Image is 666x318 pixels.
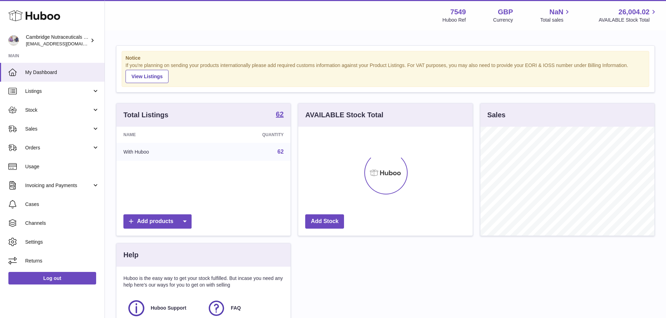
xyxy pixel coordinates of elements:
[25,163,99,170] span: Usage
[549,7,563,17] span: NaN
[25,107,92,113] span: Stock
[151,305,186,311] span: Huboo Support
[599,17,658,23] span: AVAILABLE Stock Total
[305,214,344,229] a: Add Stock
[126,62,645,83] div: If you're planning on sending your products internationally please add required customs informati...
[443,17,466,23] div: Huboo Ref
[540,17,571,23] span: Total sales
[126,55,645,61] strong: Notice
[25,69,99,76] span: My Dashboard
[208,127,291,143] th: Quantity
[450,7,466,17] strong: 7549
[207,299,280,318] a: FAQ
[487,110,506,120] h3: Sales
[8,272,96,284] a: Log out
[25,201,99,208] span: Cases
[618,7,650,17] span: 26,004.02
[25,182,92,189] span: Invoicing and Payments
[276,111,284,119] a: 62
[123,214,192,229] a: Add products
[26,34,89,47] div: Cambridge Nutraceuticals Ltd
[278,149,284,155] a: 62
[25,88,92,95] span: Listings
[123,275,284,288] p: Huboo is the easy way to get your stock fulfilled. But incase you need any help here's our ways f...
[127,299,200,318] a: Huboo Support
[25,258,99,264] span: Returns
[116,127,208,143] th: Name
[126,70,169,83] a: View Listings
[26,41,103,46] span: [EMAIL_ADDRESS][DOMAIN_NAME]
[25,239,99,245] span: Settings
[116,143,208,161] td: With Huboo
[25,126,92,132] span: Sales
[25,145,92,151] span: Orders
[276,111,284,118] strong: 62
[25,220,99,227] span: Channels
[231,305,241,311] span: FAQ
[8,35,19,46] img: internalAdmin-7549@internal.huboo.com
[540,7,571,23] a: NaN Total sales
[599,7,658,23] a: 26,004.02 AVAILABLE Stock Total
[123,110,169,120] h3: Total Listings
[123,250,138,260] h3: Help
[305,110,383,120] h3: AVAILABLE Stock Total
[498,7,513,17] strong: GBP
[493,17,513,23] div: Currency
